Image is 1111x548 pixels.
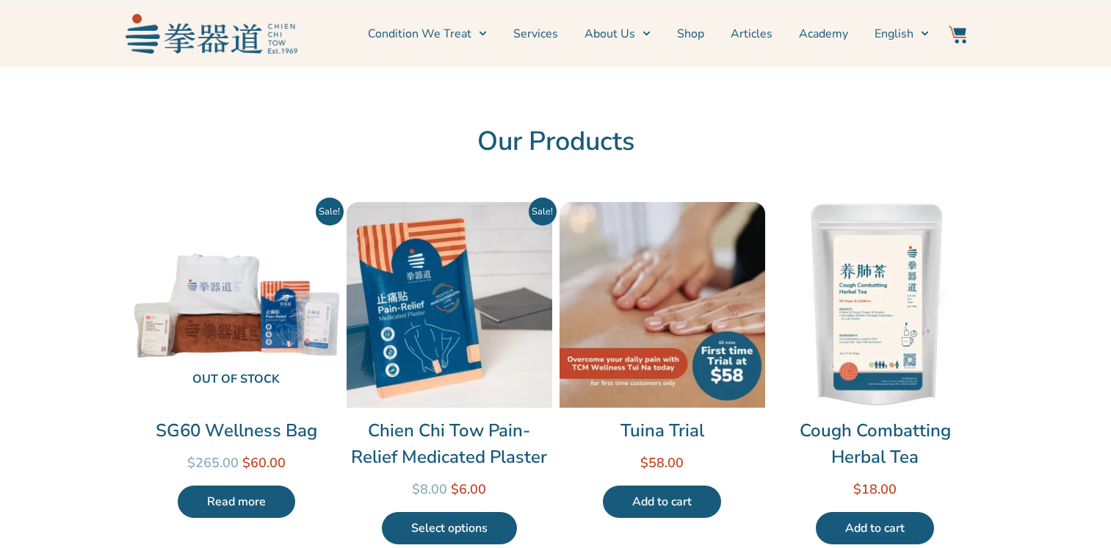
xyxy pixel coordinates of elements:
a: Select options for “Chien Chi Tow Pain-Relief Medicated Plaster” [382,512,517,544]
nav: Menu [305,15,929,52]
span: $ [853,480,861,498]
bdi: 60.00 [242,454,286,472]
span: $ [451,480,459,498]
a: Read more about “SG60 Wellness Bag” [178,486,295,518]
a: Chien Chi Tow Pain-Relief Medicated Plaster [347,417,552,470]
span: English [875,25,913,43]
img: Tuina Trial [560,202,765,408]
a: Services [513,15,558,52]
bdi: 58.00 [640,454,684,472]
a: Articles [731,15,772,52]
a: Condition We Treat [368,15,487,52]
span: Out of stock [145,364,327,396]
a: Add to cart: “Cough Combatting Herbal Tea” [816,512,934,544]
h2: Our Products [134,126,978,158]
a: English [875,15,929,52]
bdi: 18.00 [853,480,897,498]
img: Website Icon-03 [949,26,966,43]
span: Sale! [316,198,344,226]
span: $ [242,454,250,472]
a: Tuina Trial [560,417,765,444]
img: Cough Combatting Herbal Tea [772,202,978,408]
a: Academy [799,15,848,52]
a: SG60 Wellness Bag [134,417,339,444]
a: About Us [585,15,651,52]
span: $ [640,454,648,472]
a: Cough Combatting Herbal Tea [772,417,978,470]
span: $ [412,480,420,498]
bdi: 265.00 [187,454,239,472]
img: SG60 Wellness Bag [134,202,339,408]
span: Sale! [529,198,557,226]
bdi: 6.00 [451,480,486,498]
a: Out of stock [134,202,339,408]
bdi: 8.00 [412,480,447,498]
a: Add to cart: “Tuina Trial” [603,486,721,518]
a: Shop [677,15,704,52]
img: Chien Chi Tow Pain-Relief Medicated Plaster [347,202,552,408]
span: $ [187,454,195,472]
